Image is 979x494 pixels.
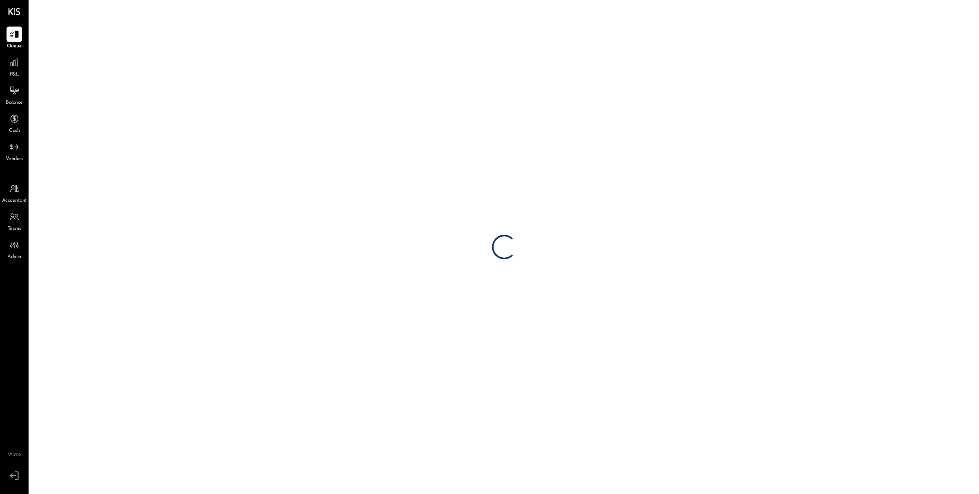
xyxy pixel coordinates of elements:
span: Cash [9,127,20,135]
span: Admin [7,254,21,261]
a: Vendors [0,139,28,163]
a: Queue [0,27,28,50]
a: Admin [0,237,28,261]
a: Teams [0,209,28,233]
span: Balance [6,99,23,107]
span: P&L [10,71,19,78]
span: Teams [8,225,21,233]
a: Cash [0,111,28,135]
a: Accountant [0,181,28,205]
span: Vendors [6,156,23,163]
a: Balance [0,83,28,107]
span: Queue [7,43,22,50]
a: P&L [0,55,28,78]
span: Accountant [2,197,27,205]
